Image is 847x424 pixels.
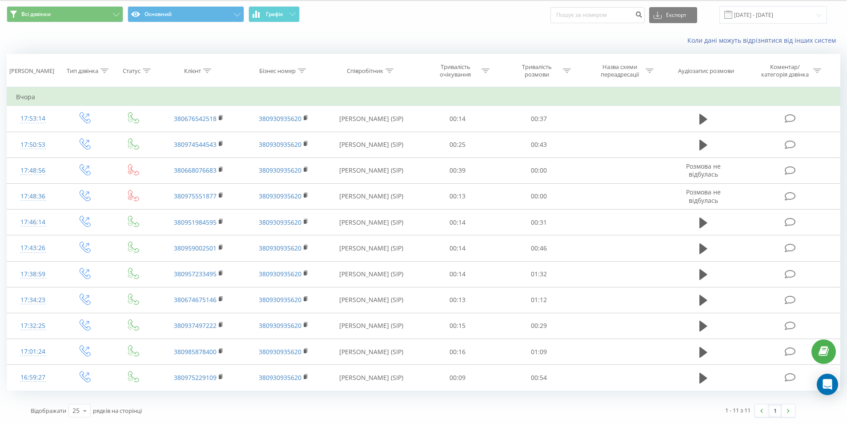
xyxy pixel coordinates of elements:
a: Коли дані можуть відрізнятися вiд інших систем [687,36,840,44]
td: 00:46 [498,235,580,261]
td: 00:13 [417,287,498,313]
span: рядків на сторінці [93,407,142,415]
a: 380930935620 [259,192,301,200]
div: 17:34:23 [16,291,50,309]
a: 380951984595 [174,218,217,226]
a: 380975229109 [174,373,217,382]
a: 380674675146 [174,295,217,304]
td: 00:29 [498,313,580,339]
button: Основний [128,6,244,22]
a: 380930935620 [259,218,301,226]
a: 380930935620 [259,140,301,149]
td: 00:15 [417,313,498,339]
td: 00:39 [417,157,498,183]
span: Графік [266,11,283,17]
a: 380930935620 [259,244,301,252]
div: 17:53:14 [16,110,50,127]
div: Статус [123,67,140,75]
div: Клієнт [184,67,201,75]
button: Графік [249,6,300,22]
a: 380930935620 [259,166,301,174]
a: 380668076683 [174,166,217,174]
div: 17:48:36 [16,188,50,205]
button: Експорт [649,7,697,23]
span: Відображати [31,407,66,415]
td: [PERSON_NAME] (SIP) [326,157,417,183]
td: 00:14 [417,261,498,287]
a: 380930935620 [259,295,301,304]
div: 16:59:27 [16,369,50,386]
a: 380930935620 [259,114,301,123]
td: [PERSON_NAME] (SIP) [326,106,417,132]
td: 01:32 [498,261,580,287]
td: 00:09 [417,365,498,391]
a: 380930935620 [259,347,301,356]
td: 00:13 [417,183,498,209]
div: Співробітник [347,67,383,75]
td: 00:00 [498,183,580,209]
div: [PERSON_NAME] [9,67,54,75]
td: 00:54 [498,365,580,391]
a: 380959002501 [174,244,217,252]
div: Open Intercom Messenger [817,374,838,395]
div: 17:46:14 [16,214,50,231]
a: 380974544543 [174,140,217,149]
td: [PERSON_NAME] (SIP) [326,235,417,261]
a: 380930935620 [259,270,301,278]
td: 00:14 [417,235,498,261]
td: 01:09 [498,339,580,365]
a: 380930935620 [259,321,301,330]
a: 380676542518 [174,114,217,123]
td: [PERSON_NAME] (SIP) [326,313,417,339]
div: 17:50:53 [16,136,50,153]
td: 00:37 [498,106,580,132]
td: 00:25 [417,132,498,157]
span: Розмова не відбулась [686,188,721,204]
a: 1 [768,404,782,417]
div: 1 - 11 з 11 [725,406,751,415]
td: [PERSON_NAME] (SIP) [326,132,417,157]
div: 17:48:56 [16,162,50,179]
input: Пошук за номером [550,7,645,23]
td: [PERSON_NAME] (SIP) [326,365,417,391]
td: 00:14 [417,210,498,235]
a: 380957233495 [174,270,217,278]
div: Коментар/категорія дзвінка [759,63,811,78]
a: 380985878400 [174,347,217,356]
td: 00:14 [417,106,498,132]
a: 380937497222 [174,321,217,330]
div: 25 [72,406,80,415]
td: 00:16 [417,339,498,365]
button: Всі дзвінки [7,6,123,22]
a: 380975551877 [174,192,217,200]
td: 00:31 [498,210,580,235]
div: Тривалість розмови [513,63,561,78]
a: 380930935620 [259,373,301,382]
td: [PERSON_NAME] (SIP) [326,339,417,365]
td: [PERSON_NAME] (SIP) [326,183,417,209]
div: Тривалість очікування [432,63,479,78]
td: Вчора [7,88,840,106]
td: 00:00 [498,157,580,183]
td: 00:43 [498,132,580,157]
span: Розмова не відбулась [686,162,721,178]
div: Аудіозапис розмови [678,67,734,75]
div: 17:38:59 [16,266,50,283]
div: Бізнес номер [259,67,296,75]
div: 17:32:25 [16,317,50,335]
td: 01:12 [498,287,580,313]
div: 17:43:26 [16,239,50,257]
td: [PERSON_NAME] (SIP) [326,210,417,235]
td: [PERSON_NAME] (SIP) [326,287,417,313]
div: Назва схеми переадресації [596,63,643,78]
div: 17:01:24 [16,343,50,360]
div: Тип дзвінка [67,67,98,75]
td: [PERSON_NAME] (SIP) [326,261,417,287]
span: Всі дзвінки [21,11,51,18]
